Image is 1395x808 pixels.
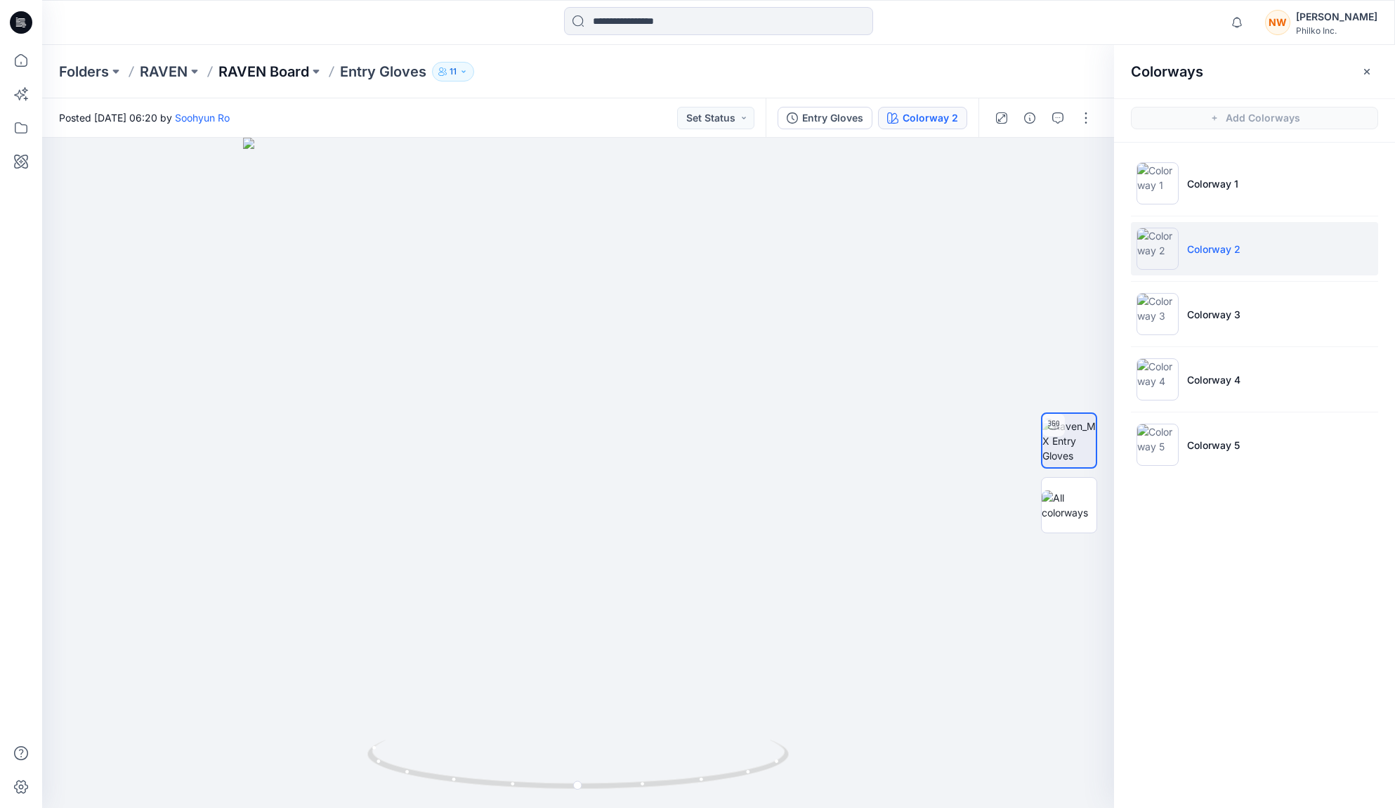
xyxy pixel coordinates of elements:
a: RAVEN Board [218,62,309,82]
p: Colorway 1 [1187,176,1238,191]
p: Colorway 3 [1187,307,1240,322]
a: RAVEN [140,62,188,82]
p: Colorway 4 [1187,372,1240,387]
button: Details [1019,107,1041,129]
button: Entry Gloves [778,107,872,129]
p: Colorway 2 [1187,242,1240,256]
h2: Colorways [1131,63,1203,80]
div: Colorway 2 [903,110,958,126]
div: Philko Inc. [1296,25,1377,36]
button: Colorway 2 [878,107,967,129]
img: Colorway 2 [1137,228,1179,270]
img: Colorway 5 [1137,424,1179,466]
a: Folders [59,62,109,82]
img: Colorway 4 [1137,358,1179,400]
div: NW [1265,10,1290,35]
a: Soohyun Ro [175,112,230,124]
p: Entry Gloves [340,62,426,82]
img: All colorways [1042,490,1096,520]
div: Entry Gloves [802,110,863,126]
img: Colorway 3 [1137,293,1179,335]
p: 11 [450,64,457,79]
img: Raven_MX Entry Gloves [1042,419,1096,463]
span: Posted [DATE] 06:20 by [59,110,230,125]
button: 11 [432,62,474,82]
img: Colorway 1 [1137,162,1179,204]
p: Colorway 5 [1187,438,1240,452]
div: [PERSON_NAME] [1296,8,1377,25]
